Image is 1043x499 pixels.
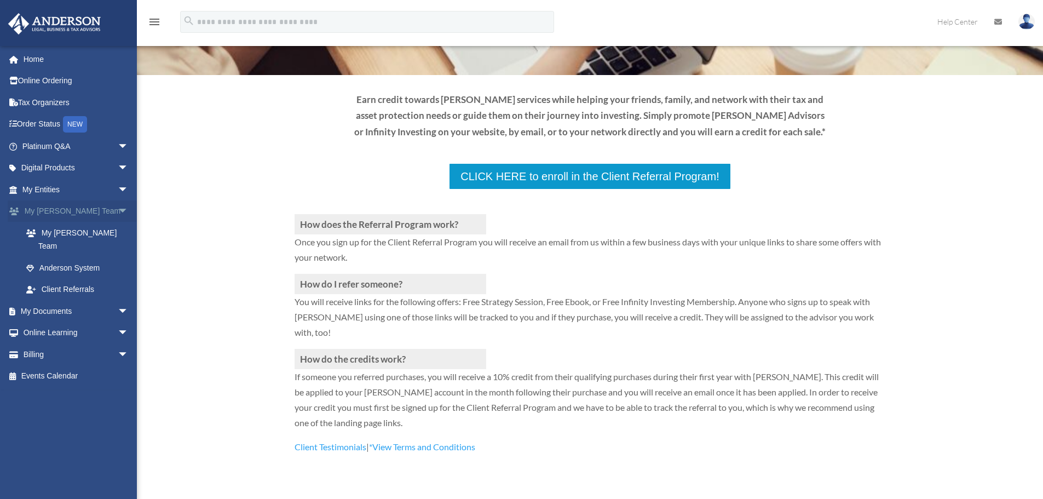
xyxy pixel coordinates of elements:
a: Anderson System [15,257,145,279]
h3: How do the credits work? [295,349,486,369]
p: Once you sign up for the Client Referral Program you will receive an email from us within a few b... [295,234,886,274]
i: menu [148,15,161,28]
span: arrow_drop_down [118,300,140,323]
p: Earn credit towards [PERSON_NAME] services while helping your friends, family, and network with t... [354,91,827,140]
a: My [PERSON_NAME] Teamarrow_drop_down [8,200,145,222]
a: My Entitiesarrow_drop_down [8,179,145,200]
a: Platinum Q&Aarrow_drop_down [8,135,145,157]
a: Billingarrow_drop_down [8,343,145,365]
p: If someone you referred purchases, you will receive a 10% credit from their qualifying purchases ... [295,369,886,439]
span: arrow_drop_down [118,322,140,345]
img: Anderson Advisors Platinum Portal [5,13,104,35]
div: NEW [63,116,87,133]
span: arrow_drop_down [118,343,140,366]
a: Events Calendar [8,365,145,387]
a: Order StatusNEW [8,113,145,136]
a: CLICK HERE to enroll in the Client Referral Program! [448,163,731,190]
a: *View Terms and Conditions [369,441,475,457]
img: User Pic [1018,14,1035,30]
span: arrow_drop_down [118,200,140,223]
a: menu [148,19,161,28]
h3: How does the Referral Program work? [295,214,486,234]
i: search [183,15,195,27]
p: | [295,439,886,455]
a: Tax Organizers [8,91,145,113]
a: Client Testimonials [295,441,366,457]
span: arrow_drop_down [118,157,140,180]
a: Home [8,48,145,70]
h3: How do I refer someone? [295,274,486,294]
a: Client Referrals [15,279,140,301]
a: My [PERSON_NAME] Team [15,222,145,257]
a: My Documentsarrow_drop_down [8,300,145,322]
p: You will receive links for the following offers: Free Strategy Session, Free Ebook, or Free Infin... [295,294,886,349]
span: arrow_drop_down [118,179,140,201]
a: Digital Productsarrow_drop_down [8,157,145,179]
a: Online Ordering [8,70,145,92]
a: Online Learningarrow_drop_down [8,322,145,344]
span: arrow_drop_down [118,135,140,158]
